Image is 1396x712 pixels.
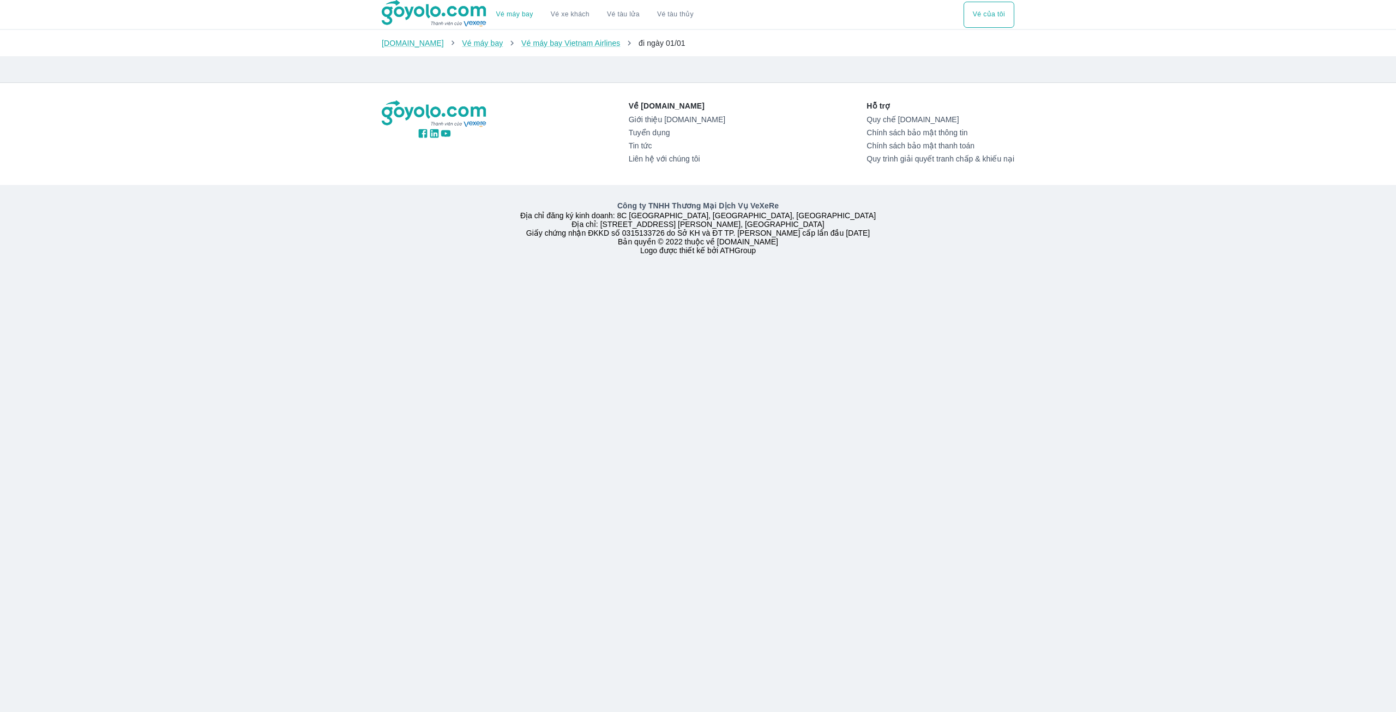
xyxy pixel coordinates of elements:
[629,154,725,163] a: Liên hệ với chúng tôi
[867,128,1014,137] a: Chính sách bảo mật thông tin
[867,141,1014,150] a: Chính sách bảo mật thanh toán
[648,2,702,28] button: Vé tàu thủy
[488,2,702,28] div: choose transportation mode
[521,39,621,47] a: Vé máy bay Vietnam Airlines
[382,39,444,47] a: [DOMAIN_NAME]
[384,200,1012,211] p: Công ty TNHH Thương Mại Dịch Vụ VeXeRe
[375,200,1021,255] div: Địa chỉ đăng ký kinh doanh: 8C [GEOGRAPHIC_DATA], [GEOGRAPHIC_DATA], [GEOGRAPHIC_DATA] Địa chỉ: [...
[629,141,725,150] a: Tin tức
[598,2,648,28] a: Vé tàu lửa
[629,128,725,137] a: Tuyển dụng
[629,100,725,111] p: Về [DOMAIN_NAME]
[639,39,685,47] span: đi ngày 01/01
[964,2,1014,28] div: choose transportation mode
[964,2,1014,28] button: Vé của tôi
[629,115,725,124] a: Giới thiệu [DOMAIN_NAME]
[382,100,488,128] img: logo
[867,100,1014,111] p: Hỗ trợ
[462,39,503,47] a: Vé máy bay
[496,10,533,19] a: Vé máy bay
[382,38,1014,49] nav: breadcrumb
[551,10,589,19] a: Vé xe khách
[867,115,1014,124] a: Quy chế [DOMAIN_NAME]
[867,154,1014,163] a: Quy trình giải quyết tranh chấp & khiếu nại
